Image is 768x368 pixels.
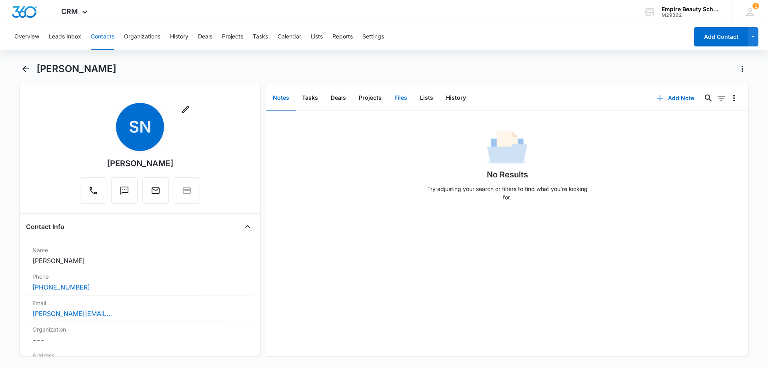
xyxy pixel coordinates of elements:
div: Email[PERSON_NAME][EMAIL_ADDRESS][DOMAIN_NAME] [26,296,254,322]
label: Email [32,299,248,307]
div: Name[PERSON_NAME] [26,243,254,269]
button: Add Note [649,88,702,108]
div: notifications count [752,3,759,9]
p: Try adjusting your search or filters to find what you’re looking for. [423,185,591,201]
label: Organization [32,325,248,334]
a: Call [80,190,106,197]
dd: [PERSON_NAME] [32,256,248,265]
button: Overview [14,24,39,50]
button: Lists [414,86,440,111]
button: Email [142,177,169,204]
button: Back [19,62,32,75]
button: Deals [198,24,212,50]
h1: No Results [487,169,528,181]
button: Notes [266,86,296,111]
button: Reports [332,24,353,50]
div: Organization--- [26,322,254,348]
button: Call [80,177,106,204]
button: Add Contact [694,27,748,46]
button: Projects [222,24,243,50]
a: [PERSON_NAME][EMAIL_ADDRESS][DOMAIN_NAME] [32,309,112,318]
button: Deals [324,86,352,111]
span: 1 [752,3,759,9]
button: Files [388,86,414,111]
a: [PHONE_NUMBER] [32,282,90,292]
button: Overflow Menu [728,92,740,105]
button: Text [111,177,138,204]
button: Actions [736,62,749,75]
button: Organizations [124,24,160,50]
button: Calendar [278,24,301,50]
span: CRM [61,7,78,16]
div: [PERSON_NAME] [107,157,174,169]
h1: [PERSON_NAME] [36,63,116,75]
button: Search... [702,92,715,105]
label: Name [32,246,248,254]
dd: --- [32,335,248,345]
button: History [170,24,188,50]
a: Email [142,190,169,197]
button: Tasks [296,86,324,111]
label: Phone [32,272,248,281]
div: Phone[PHONE_NUMBER] [26,269,254,296]
div: account id [662,12,720,18]
button: Leads Inbox [49,24,81,50]
h4: Contact Info [26,222,64,231]
label: Address [32,351,248,360]
span: SN [116,103,164,151]
button: Filters [715,92,728,105]
button: History [440,86,472,111]
a: Text [111,190,138,197]
button: Lists [311,24,323,50]
button: Close [241,220,254,233]
div: account name [662,6,720,12]
button: Contacts [91,24,114,50]
img: No Data [487,129,527,169]
button: Projects [352,86,388,111]
button: Tasks [253,24,268,50]
button: Settings [362,24,384,50]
